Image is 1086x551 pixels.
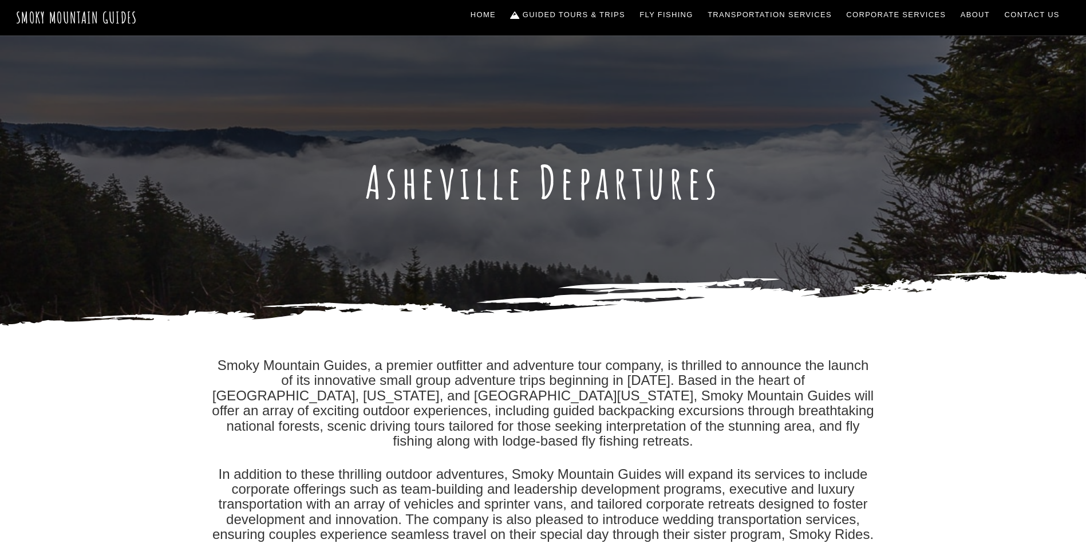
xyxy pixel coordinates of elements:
[211,467,875,542] p: In addition to these thrilling outdoor adventures, Smoky Mountain Guides will expand its services...
[466,3,500,27] a: Home
[703,3,836,27] a: Transportation Services
[956,3,994,27] a: About
[1000,3,1064,27] a: Contact Us
[506,3,630,27] a: Guided Tours & Trips
[635,3,698,27] a: Fly Fishing
[16,8,137,27] a: Smoky Mountain Guides
[842,3,951,27] a: Corporate Services
[211,358,875,448] p: Smoky Mountain Guides, a premier outfitter and adventure tour company, is thrilled to announce th...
